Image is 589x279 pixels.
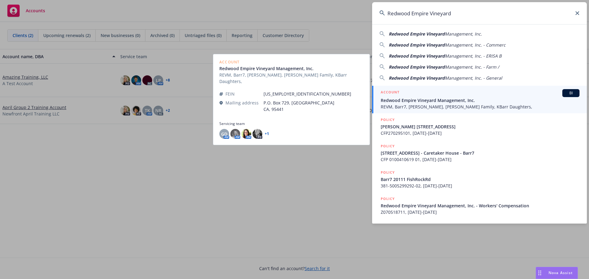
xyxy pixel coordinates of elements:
span: Redwood Empire Vineyard [389,75,445,81]
span: Z070518711, [DATE]-[DATE] [381,209,579,215]
h5: POLICY [381,222,395,228]
a: ACCOUNTBIRedwood Empire Vineyard Management, Inc.REVM, Barr7, [PERSON_NAME], [PERSON_NAME] Family... [372,86,587,113]
span: [PERSON_NAME] [STREET_ADDRESS] [381,123,579,130]
span: Management, Inc. - General [445,75,502,81]
span: Management, Inc. - ERISA B [445,53,502,59]
span: Redwood Empire Vineyard [389,53,445,59]
input: Search... [372,2,587,24]
a: POLICY[PERSON_NAME] [STREET_ADDRESS]CFP270295101, [DATE]-[DATE] [372,113,587,140]
span: CFP270295101, [DATE]-[DATE] [381,130,579,136]
a: POLICY[STREET_ADDRESS] - Caretaker House - Barr7CFP 0100410619 01, [DATE]-[DATE] [372,140,587,166]
button: Nova Assist [536,267,578,279]
h5: POLICY [381,169,395,175]
span: REVM, Barr7, [PERSON_NAME], [PERSON_NAME] Family, KBarr Daughters, [381,104,579,110]
h5: POLICY [381,196,395,202]
a: POLICYRedwood Empire Vineyard Management, Inc. - Workers' CompensationZ070518711, [DATE]-[DATE] [372,192,587,219]
span: Redwood Empire Vineyard Management, Inc. [381,97,579,104]
h5: POLICY [381,117,395,123]
span: Nova Assist [549,270,573,275]
a: POLICY [372,219,587,245]
span: Management, Inc. - Commerc [445,42,506,48]
span: Redwood Empire Vineyard Management, Inc. - Workers' Compensation [381,202,579,209]
span: BI [565,90,577,96]
span: Management, Inc. [445,31,482,37]
span: [STREET_ADDRESS] - Caretaker House - Barr7 [381,150,579,156]
span: Barr7 20111 FishRockRd [381,176,579,183]
span: Redwood Empire Vineyard [389,64,445,70]
h5: POLICY [381,143,395,149]
span: Redwood Empire Vineyard [389,42,445,48]
span: Redwood Empire Vineyard [389,31,445,37]
span: Management, Inc. - Farm / [445,64,499,70]
span: CFP 0100410619 01, [DATE]-[DATE] [381,156,579,163]
span: 381-5005299292-02, [DATE]-[DATE] [381,183,579,189]
h5: ACCOUNT [381,89,399,96]
div: Drag to move [536,267,544,279]
a: POLICYBarr7 20111 FishRockRd381-5005299292-02, [DATE]-[DATE] [372,166,587,192]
